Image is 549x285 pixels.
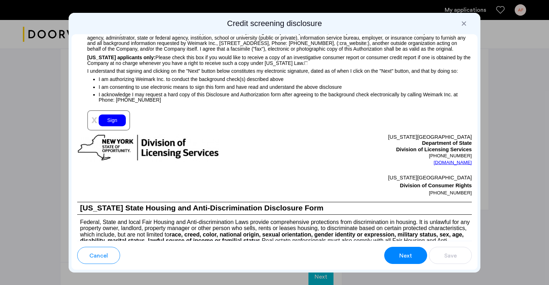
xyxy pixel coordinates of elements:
button: button [384,247,427,264]
p: I am authorizing Weimark Inc. to conduct the background check(s) described above [99,74,472,83]
a: [DOMAIN_NAME] [434,159,472,166]
b: race, creed, color, national origin, sexual orientation, gender identity or expression, military ... [80,231,464,244]
p: I acknowledge I may request a hard copy of this Disclosure and Authorization form after agreeing ... [99,92,472,103]
p: Please check this box if you would like to receive a copy of an investigative consumer report or ... [77,52,472,66]
p: Division of Licensing Services [274,147,472,153]
p: Federal, State and local Fair Housing and Anti-discrimination Laws provide comprehensive protecti... [77,215,472,250]
span: Save [444,251,457,260]
p: [US_STATE][GEOGRAPHIC_DATA] [274,174,472,182]
button: button [77,247,120,264]
button: button [429,247,472,264]
p: Department of State [274,140,472,147]
h2: Credit screening disclosure [71,19,478,29]
p: [PHONE_NUMBER] [274,153,472,159]
p: I understand that signing and clicking on the "Next" button below constitutes my electronic signa... [77,66,472,74]
span: x [91,114,97,125]
img: new-york-logo.png [77,134,219,162]
div: Sign [99,114,126,126]
span: Cancel [89,251,108,260]
span: Next [399,251,412,260]
span: [US_STATE] applicants only: [87,55,155,60]
p: [US_STATE][GEOGRAPHIC_DATA] [274,134,472,141]
p: Division of Consumer Rights [274,182,472,189]
img: 4LAxfPwtD6BVinC2vKR9tPz10Xbrctccj4YAocJUAAAAASUVORK5CYIIA [304,61,308,65]
p: I am consenting to use electronic means to sign this form and have read and understand the above ... [99,83,472,91]
h1: [US_STATE] State Housing and Anti-Discrimination Disclosure Form [77,202,472,214]
p: [PHONE_NUMBER] [274,189,472,197]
